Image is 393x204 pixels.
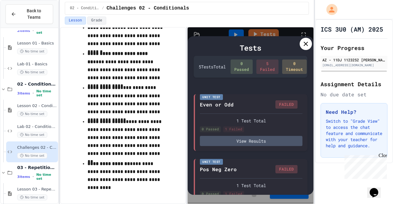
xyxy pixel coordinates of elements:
div: Pos Neg Zero [200,166,237,173]
span: Lesson 02 - Conditional Statements (if) [17,103,57,109]
h2: Assignment Details [321,80,387,88]
span: • [33,28,34,33]
span: No time set [17,153,47,159]
span: Challenges 02 - Conditionals [17,145,57,150]
div: Chat with us now!Close [2,2,42,39]
button: View Results [200,136,302,146]
span: No time set [36,27,57,35]
span: No time set [17,69,47,75]
div: 0 Timeout [282,60,307,74]
span: No time set [17,194,47,200]
button: Grade [87,17,106,25]
span: Lesson 03 - Repetition [17,187,57,192]
div: FAILED [275,100,298,109]
span: No time set [17,48,47,54]
div: My Account [320,2,339,17]
span: Lab 01 - Basics [17,62,57,67]
p: Switch to "Grade View" to access the chat feature and communicate with your teacher for help and ... [326,118,382,149]
span: • [33,91,34,96]
button: Back to Teams [6,4,53,24]
div: FAILED [275,165,298,174]
span: 3 items [17,175,30,179]
div: 1 Failed [223,126,244,132]
span: / [102,6,104,11]
div: 0 Passed [200,126,221,132]
span: Lesson 01 - Basics [17,41,57,46]
span: No time set [17,132,47,138]
div: Unit Test [200,94,223,100]
h1: ICS 3U0 (AM) 2025 [321,25,383,33]
div: No due date set [321,91,387,98]
span: 2 items [17,29,30,33]
span: No time set [17,111,47,117]
button: Lesson [65,17,86,25]
span: 02 - Conditional Statements (if) [70,6,99,11]
span: Lab 02 - Conditionals [17,124,57,129]
div: 1 Test Total [200,182,302,189]
div: Even or Odd [200,101,234,108]
span: 02 - Conditional Statements (if) [17,81,57,87]
div: Unit Test [200,159,223,165]
div: AZ - 11DJ 1123252 [PERSON_NAME] SS [322,57,386,63]
span: No time set [36,89,57,97]
span: 03 - Repetition (while and for) [17,165,57,170]
span: Challenges 02 - Conditionals [107,5,189,12]
div: 1 Test Total [200,117,302,124]
div: 5 Failed [256,60,278,74]
iframe: chat widget [367,179,387,198]
div: Tests [194,42,307,53]
span: Back to Teams [20,8,48,21]
span: • [33,174,34,179]
div: [EMAIL_ADDRESS][DOMAIN_NAME] [322,63,386,67]
h2: Your Progress [321,44,387,52]
span: 3 items [17,91,30,95]
div: 0 Passed [231,60,253,74]
span: No time set [36,173,57,181]
h3: Need Help? [326,108,382,116]
iframe: chat widget [342,153,387,179]
div: 5 Test s Total [199,64,226,70]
